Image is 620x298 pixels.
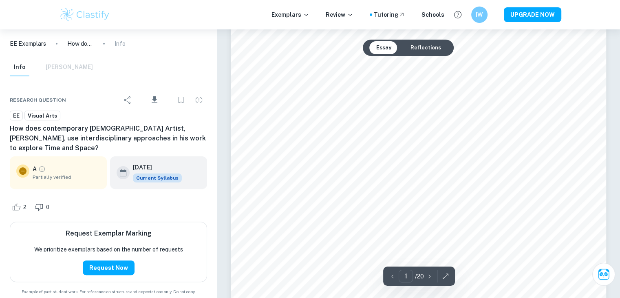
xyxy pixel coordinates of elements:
[67,39,93,48] p: How does contemporary [DEMOGRAPHIC_DATA] Artist, [PERSON_NAME], use interdisciplinary approaches ...
[415,272,424,281] p: / 20
[369,41,397,54] button: Essay
[24,111,60,121] a: Visual Arts
[10,58,29,76] button: Info
[191,92,207,108] div: Report issue
[421,10,444,19] a: Schools
[66,229,152,238] h6: Request Exemplar Marking
[173,92,189,108] div: Bookmark
[271,10,309,19] p: Exemplars
[133,173,182,182] div: This exemplar is based on the current syllabus. Feel free to refer to it for inspiration/ideas wh...
[119,92,136,108] div: Share
[38,165,46,173] a: Grade partially verified
[34,245,183,254] p: We prioritize exemplars based on the number of requests
[137,89,171,111] div: Download
[10,289,207,295] span: Example of past student work. For reference on structure and expectations only. Do not copy.
[326,10,353,19] p: Review
[474,10,484,19] h6: IW
[374,10,405,19] a: Tutoring
[10,111,23,121] a: EE
[33,200,54,213] div: Dislike
[42,203,54,211] span: 0
[504,7,561,22] button: UPGRADE NOW
[25,112,60,120] span: Visual Arts
[59,7,111,23] img: Clastify logo
[10,124,207,153] h6: How does contemporary [DEMOGRAPHIC_DATA] Artist, [PERSON_NAME], use interdisciplinary approaches ...
[83,260,135,275] button: Request Now
[133,173,182,182] span: Current Syllabus
[10,39,46,48] a: EE Exemplars
[10,112,22,120] span: EE
[471,7,488,23] button: IW
[10,200,31,213] div: Like
[10,96,66,104] span: Research question
[33,173,100,181] span: Partially verified
[19,203,31,211] span: 2
[33,165,37,173] p: A
[133,163,175,172] h6: [DATE]
[115,39,126,48] p: Info
[592,263,615,286] button: Ask Clai
[451,8,465,22] button: Help and Feedback
[404,41,447,54] button: Reflections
